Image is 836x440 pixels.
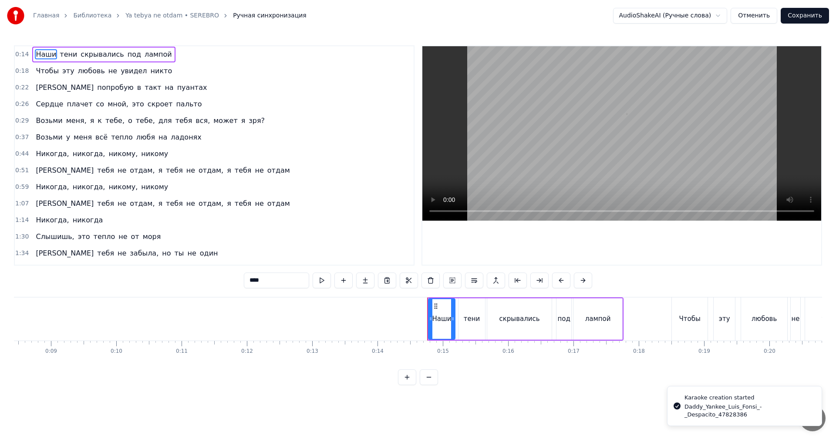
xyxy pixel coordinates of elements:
span: не [117,198,127,208]
span: лампой [144,49,173,59]
span: всё [94,132,108,142]
span: никому, [108,149,138,159]
span: забыла, [129,248,159,258]
span: Чтобы [35,66,60,76]
span: под [127,49,142,59]
span: Никогда, [35,215,70,225]
div: лампой [585,314,611,324]
span: попробую [96,82,134,92]
div: Karaoke creation started [684,393,815,402]
span: я [89,116,95,126]
span: 0:14 [15,50,29,59]
span: тебя [96,248,115,258]
span: на [158,132,168,142]
span: никому [140,149,169,159]
div: 0:18 [633,348,645,355]
span: [PERSON_NAME] [35,165,94,175]
span: плачет [66,99,93,109]
span: ты [174,248,185,258]
span: я [157,198,163,208]
button: Отменить [731,8,777,24]
span: Возьми [35,116,63,126]
span: Наши [35,49,57,59]
span: тебя [96,198,115,208]
span: 1:07 [15,199,29,208]
span: 0:59 [15,183,29,191]
span: для [158,116,173,126]
span: тепло [93,232,116,242]
div: 0:11 [176,348,188,355]
div: 0:12 [241,348,253,355]
span: эту [61,66,75,76]
span: 0:18 [15,67,29,75]
span: со [95,99,105,109]
span: не [185,198,196,208]
span: 1:14 [15,216,29,225]
button: Сохранить [781,8,829,24]
span: один [199,248,219,258]
span: [PERSON_NAME] [35,82,94,92]
span: Сердце [35,99,64,109]
span: 0:44 [15,150,29,158]
div: 0:09 [45,348,57,355]
span: может [212,116,238,126]
span: тебя [165,198,184,208]
span: вся, [195,116,211,126]
span: тебя [234,165,253,175]
span: тебе, [104,116,125,126]
span: я [226,165,232,175]
span: такт [144,82,162,92]
span: увидел [120,66,148,76]
div: эту [719,314,730,324]
span: пуантах [176,82,208,92]
div: 0:15 [437,348,449,355]
span: на [164,82,174,92]
span: я [240,116,246,126]
span: тени [59,49,78,59]
div: не [792,314,800,324]
span: отдам [266,198,291,208]
span: отдам, [129,198,155,208]
span: отдам, [198,198,224,208]
span: любовь [77,66,106,76]
span: но [161,248,172,258]
span: отдам [266,165,291,175]
span: ладонях [170,132,202,142]
div: 0:13 [307,348,318,355]
span: никогда, [72,182,106,192]
span: Никогда, [35,149,70,159]
span: Никогда, [35,182,70,192]
div: Daddy_Yankee_Luis_Fonsi_-_Despacito_47828386 [684,403,815,419]
span: не [185,165,196,175]
span: Ручная синхронизация [233,11,307,20]
span: Слышишь, [35,232,75,242]
span: мной, [107,99,129,109]
div: любовь [752,314,777,324]
span: [PERSON_NAME] [35,248,94,258]
span: я [226,198,232,208]
span: я [157,165,163,175]
span: тебя [175,116,193,126]
span: меня, [65,116,88,126]
span: 0:29 [15,116,29,125]
span: 0:22 [15,83,29,92]
span: 0:37 [15,133,29,142]
span: отдам, [198,165,224,175]
span: 1:34 [15,249,29,258]
div: 0:20 [764,348,775,355]
span: тебя [96,165,115,175]
div: 0:16 [502,348,514,355]
span: [PERSON_NAME] [35,198,94,208]
span: это [131,99,145,109]
div: под [557,314,570,324]
span: тебе, [135,116,156,126]
div: 0:17 [568,348,580,355]
div: 0:14 [372,348,384,355]
span: 0:51 [15,166,29,175]
span: никто [150,66,173,76]
div: скрывались [499,314,540,324]
span: 0:26 [15,100,29,109]
span: тебя [234,198,253,208]
span: к [97,116,103,126]
a: Главная [33,11,59,20]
